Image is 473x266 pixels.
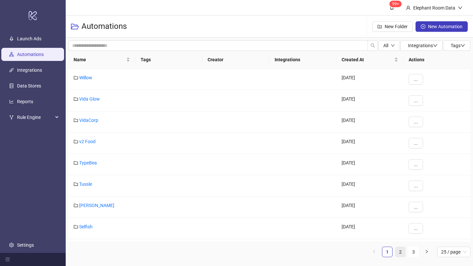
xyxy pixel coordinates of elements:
span: ... [414,162,418,167]
span: Tags [451,43,465,48]
span: New Folder [385,24,408,29]
li: Next Page [421,247,432,257]
div: Elephant Room Data [411,4,458,11]
span: ... [414,204,418,210]
button: Alldown [378,40,400,51]
span: folder-open [71,23,79,30]
div: [DATE] [336,133,403,154]
th: Tags [135,51,202,69]
span: 25 / page [441,247,466,257]
span: folder [74,182,78,186]
a: Vida Glow [79,96,100,102]
span: folder [74,224,78,229]
button: left [369,247,379,257]
span: ... [414,119,418,124]
div: [DATE] [336,175,403,197]
div: [DATE] [336,69,403,90]
span: Name [74,56,125,63]
span: Rule Engine [17,111,53,124]
a: TypeBea [79,160,97,165]
a: 3 [409,247,418,257]
button: ... [409,180,423,191]
button: ... [409,202,423,212]
span: menu-fold [5,257,10,262]
button: right [421,247,432,257]
span: Integrations [408,43,438,48]
sup: 1642 [390,1,402,7]
div: Page Size [437,247,470,257]
th: Actions [403,51,470,69]
a: Automations [17,52,44,57]
a: Launch Ads [17,36,41,41]
span: Created At [342,56,393,63]
span: down [391,44,395,47]
span: folder [74,139,78,144]
span: ... [414,183,418,188]
span: down [458,6,462,10]
th: Integrations [269,51,336,69]
span: ... [414,226,418,231]
a: Willow [79,75,92,80]
a: 1 [382,247,392,257]
span: folder [74,118,78,123]
a: Data Stores [17,83,41,88]
span: left [372,250,376,254]
div: [DATE] [336,197,403,218]
button: ... [409,74,423,85]
span: folder [74,203,78,208]
button: ... [409,117,423,127]
button: Tagsdown [443,40,470,51]
a: Tussle [79,181,92,187]
span: bell [390,5,394,10]
div: [DATE] [336,218,403,239]
div: [DATE] [336,111,403,133]
button: Integrationsdown [400,40,443,51]
th: Name [68,51,135,69]
button: ... [409,223,423,234]
a: VidaCorp [79,118,98,123]
button: New Automation [416,21,468,32]
span: folder [74,75,78,80]
th: Creator [202,51,269,69]
div: [DATE] [336,90,403,111]
a: Selfish [79,224,93,229]
h3: Automations [81,21,127,32]
li: 2 [395,247,406,257]
span: folder-add [377,24,382,29]
span: right [425,250,429,254]
button: ... [409,138,423,148]
li: 1 [382,247,393,257]
a: [PERSON_NAME] [79,203,114,208]
li: 3 [408,247,419,257]
span: fork [9,115,14,120]
span: ... [414,77,418,82]
a: 2 [395,247,405,257]
a: Reports [17,99,33,104]
a: Integrations [17,67,42,73]
span: folder [74,97,78,101]
span: search [371,43,375,48]
div: [DATE] [336,154,403,175]
button: ... [409,159,423,170]
th: Created At [336,51,403,69]
span: plus-circle [421,24,425,29]
span: ... [414,98,418,103]
span: New Automation [428,24,462,29]
span: user [406,6,411,10]
span: folder [74,161,78,165]
span: down [461,43,465,48]
button: ... [409,95,423,106]
div: [DATE] [336,239,403,260]
span: All [383,43,388,48]
button: New Folder [372,21,413,32]
li: Previous Page [369,247,379,257]
a: v2 Food [79,139,96,144]
span: down [433,43,438,48]
span: ... [414,141,418,146]
a: Settings [17,242,34,248]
